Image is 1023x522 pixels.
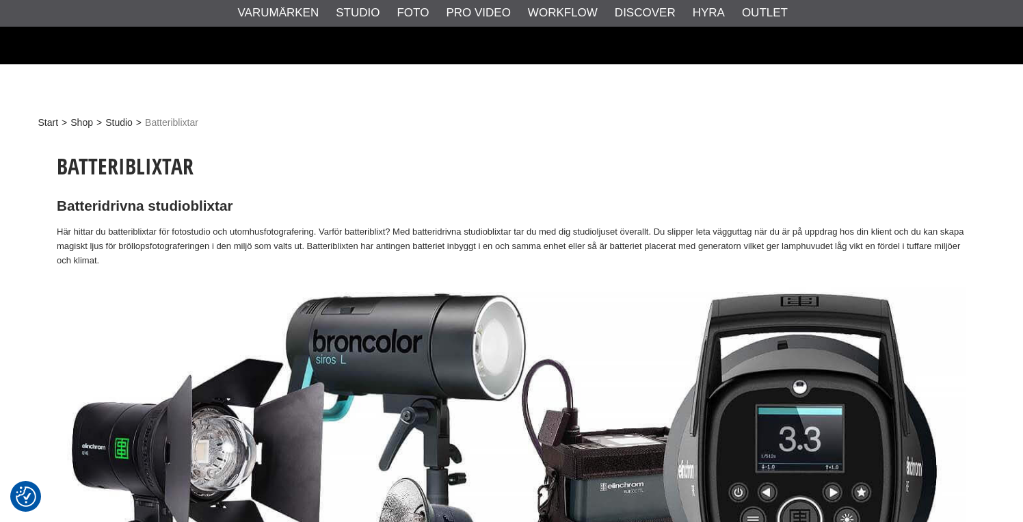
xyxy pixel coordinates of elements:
a: Foto [397,4,429,22]
span: Batteriblixtar [145,116,198,130]
a: Studio [336,4,380,22]
a: Workflow [528,4,598,22]
a: Hyra [693,4,725,22]
button: Samtyckesinställningar [16,484,36,509]
p: Här hittar du batteriblixtar för fotostudio och utomhusfotografering. Varför batteriblixt? Med ba... [57,225,966,267]
span: > [136,116,142,130]
h1: Batteriblixtar [57,151,966,181]
a: Shop [70,116,93,130]
span: > [96,116,102,130]
span: > [62,116,67,130]
a: Studio [105,116,133,130]
a: Pro Video [446,4,510,22]
img: Revisit consent button [16,486,36,507]
h2: Batteridrivna studioblixtar [57,196,966,216]
a: Start [38,116,59,130]
a: Varumärken [238,4,319,22]
a: Discover [615,4,676,22]
a: Outlet [742,4,788,22]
